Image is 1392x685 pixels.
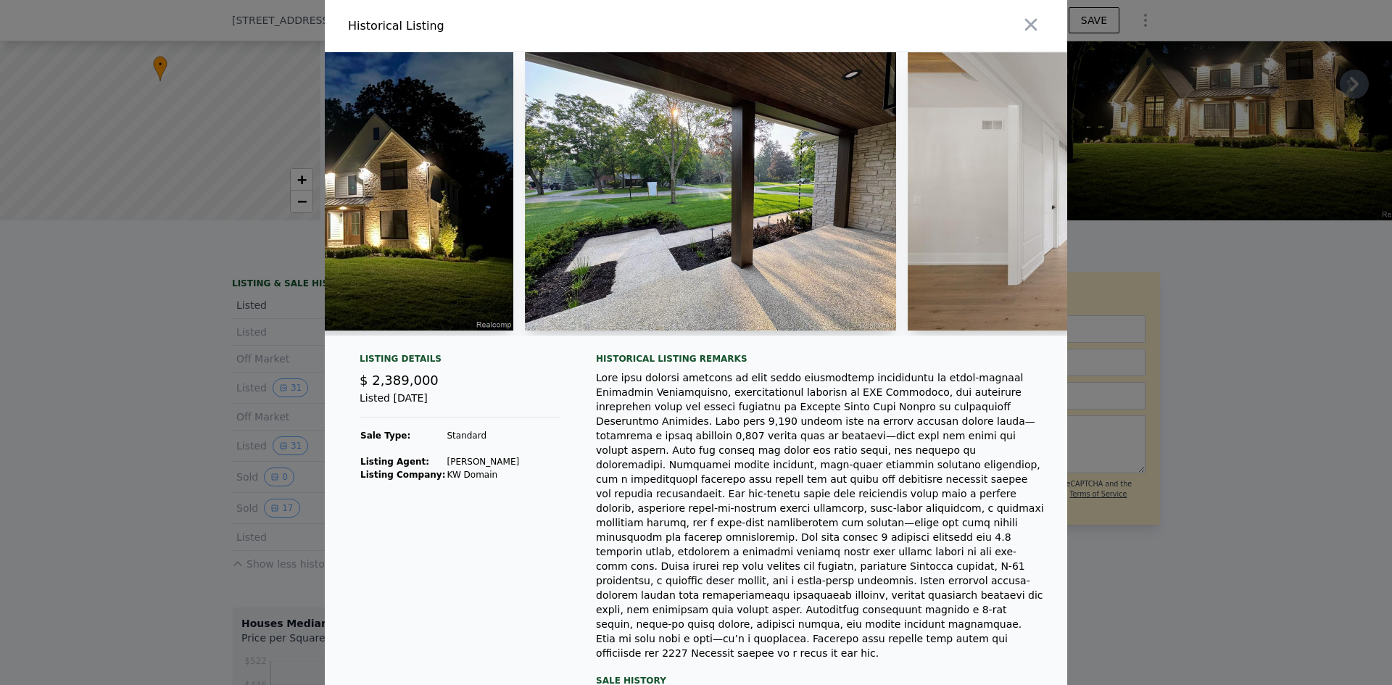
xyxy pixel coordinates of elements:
[142,52,513,331] img: Property Img
[446,468,520,481] td: KW Domain
[446,429,520,442] td: Standard
[525,52,896,331] img: Property Img
[596,353,1044,365] div: Historical Listing remarks
[596,370,1044,660] div: Lore ipsu dolorsi ametcons ad elit seddo eiusmodtemp incididuntu la etdol-magnaal Enimadmin Venia...
[360,373,439,388] span: $ 2,389,000
[446,455,520,468] td: [PERSON_NAME]
[908,52,1325,331] img: Property Img
[348,17,690,35] div: Historical Listing
[360,470,445,480] strong: Listing Company:
[360,457,429,467] strong: Listing Agent:
[360,391,561,418] div: Listed [DATE]
[360,353,561,370] div: Listing Details
[360,431,410,441] strong: Sale Type:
